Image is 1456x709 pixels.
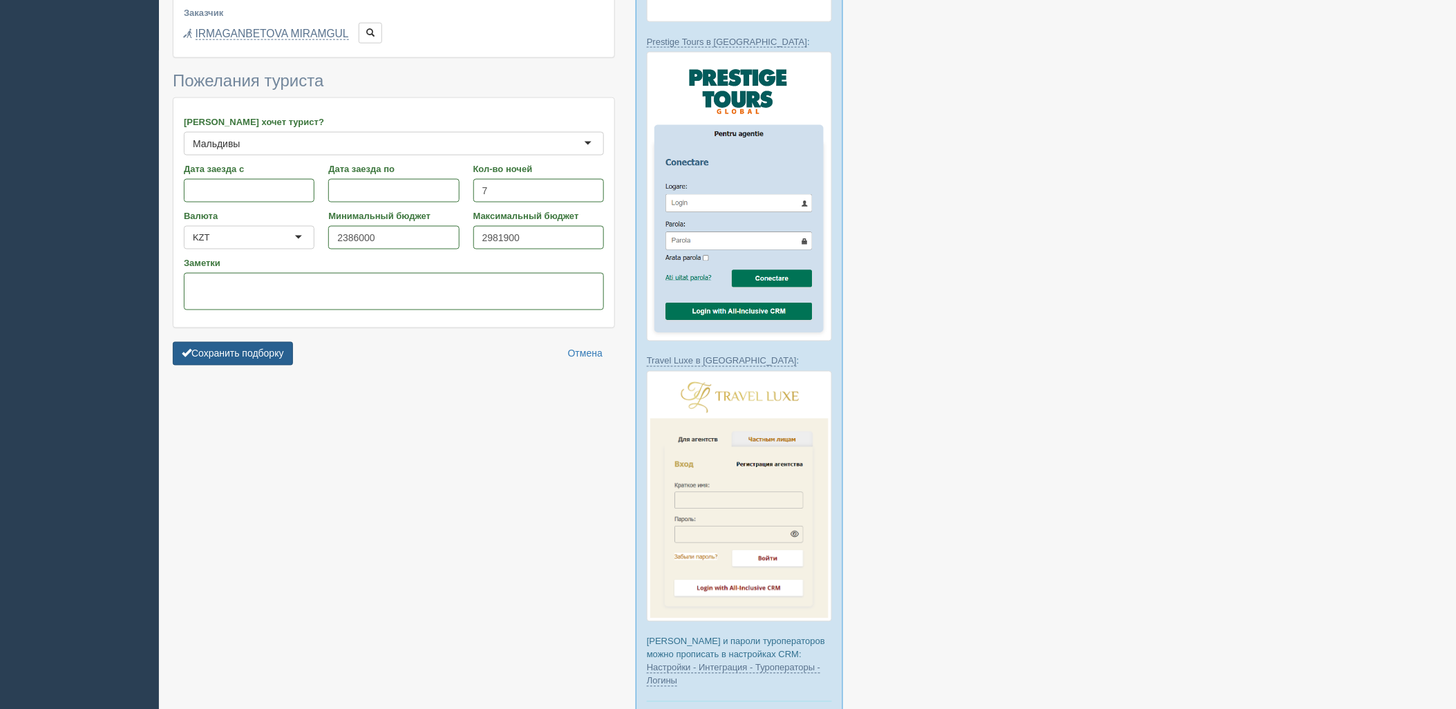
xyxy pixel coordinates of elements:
label: Валюта [184,209,314,223]
label: Заказчик [184,6,604,19]
img: prestige-tours-login-via-crm-for-travel-agents.png [647,52,832,341]
label: [PERSON_NAME] хочет турист? [184,115,604,129]
p: : [647,354,832,368]
span: Пожелания туриста [173,71,323,90]
input: 7-10 или 7,10,14 [473,179,604,202]
a: Travel Luxe в [GEOGRAPHIC_DATA] [647,356,797,367]
label: Дата заезда по [328,162,459,176]
label: Заметки [184,256,604,270]
img: travel-luxe-%D0%BB%D0%BE%D0%B3%D0%B8%D0%BD-%D1%87%D0%B5%D1%80%D0%B5%D0%B7-%D1%81%D1%80%D0%BC-%D0%... [647,371,832,622]
a: Настройки - Интеграция - Туроператоры - Логины [647,663,820,687]
div: Мальдивы [193,137,240,151]
a: Prestige Tours в [GEOGRAPHIC_DATA] [647,37,807,48]
div: KZT [193,231,210,245]
label: Кол-во ночей [473,162,604,176]
button: Сохранить подборку [173,342,293,366]
a: Отмена [559,342,612,366]
a: IRMAGANBETOVA MIRAMGUL [196,28,349,40]
label: Максимальный бюджет [473,209,604,223]
label: Минимальный бюджет [328,209,459,223]
label: Дата заезда с [184,162,314,176]
p: [PERSON_NAME] и пароли туроператоров можно прописать в настройках CRM: [647,635,832,688]
p: : [647,35,832,48]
